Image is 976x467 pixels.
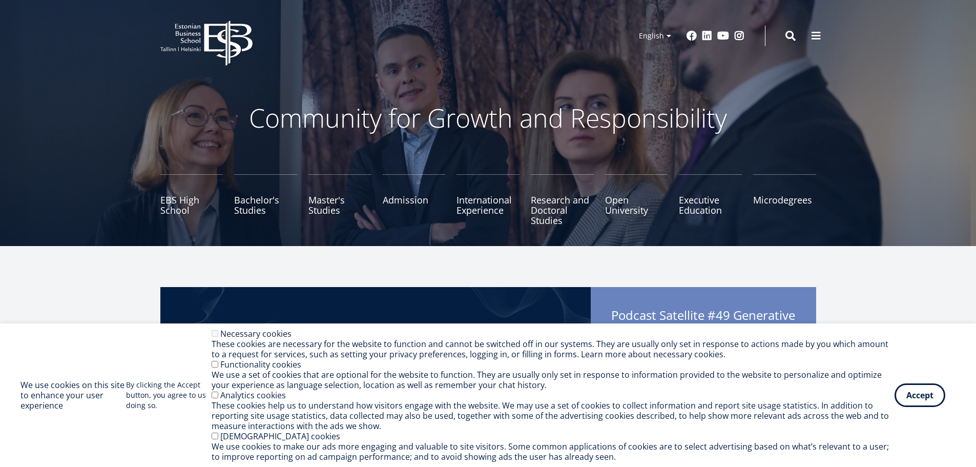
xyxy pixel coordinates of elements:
a: Master's Studies [308,174,371,226]
a: Open University [605,174,668,226]
div: These cookies help us to understand how visitors engage with the website. We may use a set of coo... [212,400,895,431]
span: Podcast Satellite #49 Generative [611,308,796,341]
label: Necessary cookies [220,328,292,339]
a: Microdegrees [753,174,816,226]
a: EBS High School [160,174,223,226]
a: Youtube [717,31,729,41]
label: [DEMOGRAPHIC_DATA] cookies [220,431,340,442]
h2: We use cookies on this site to enhance your user experience [20,380,126,411]
span: AI in Higher Education: The Good, the Bad, and the Ugly [611,323,796,338]
a: Facebook [687,31,697,41]
a: International Experience [456,174,520,226]
div: We use a set of cookies that are optional for the website to function. They are usually only set ... [212,370,895,390]
a: Linkedin [702,31,712,41]
a: Admission [383,174,446,226]
label: Functionality cookies [220,359,301,370]
button: Accept [895,383,945,407]
a: Instagram [734,31,744,41]
a: Research and Doctoral Studies [531,174,594,226]
label: Analytics cookies [220,390,286,401]
p: By clicking the Accept button, you agree to us doing so. [126,380,212,411]
a: Executive Education [679,174,742,226]
p: Community for Growth and Responsibility [217,103,760,133]
div: These cookies are necessary for the website to function and cannot be switched off in our systems... [212,339,895,359]
a: Bachelor's Studies [234,174,297,226]
div: We use cookies to make our ads more engaging and valuable to site visitors. Some common applicati... [212,441,895,462]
